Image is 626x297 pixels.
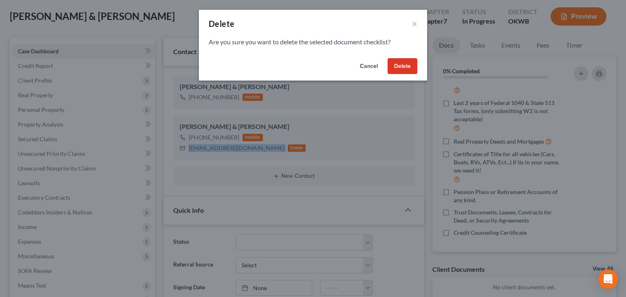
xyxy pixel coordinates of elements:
div: Delete [209,18,234,29]
button: Cancel [353,58,384,74]
div: Open Intercom Messenger [598,269,618,289]
button: × [412,19,417,28]
button: Delete [388,58,417,74]
p: Are you sure you want to delete the selected document checklist? [209,37,417,47]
